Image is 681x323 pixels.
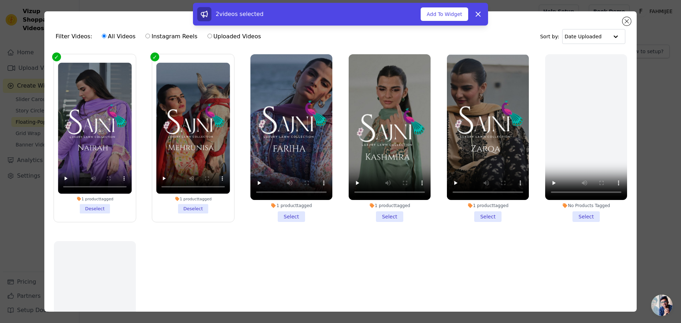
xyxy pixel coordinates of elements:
[156,196,230,201] div: 1 product tagged
[447,203,529,208] div: 1 product tagged
[349,203,431,208] div: 1 product tagged
[56,28,265,45] div: Filter Videos:
[651,295,672,316] a: Open chat
[145,32,198,41] label: Instagram Reels
[540,29,626,44] div: Sort by:
[207,32,261,41] label: Uploaded Videos
[421,7,468,21] button: Add To Widget
[58,196,132,201] div: 1 product tagged
[216,11,264,17] span: 2 videos selected
[101,32,136,41] label: All Videos
[545,203,627,208] div: No Products Tagged
[250,203,332,208] div: 1 product tagged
